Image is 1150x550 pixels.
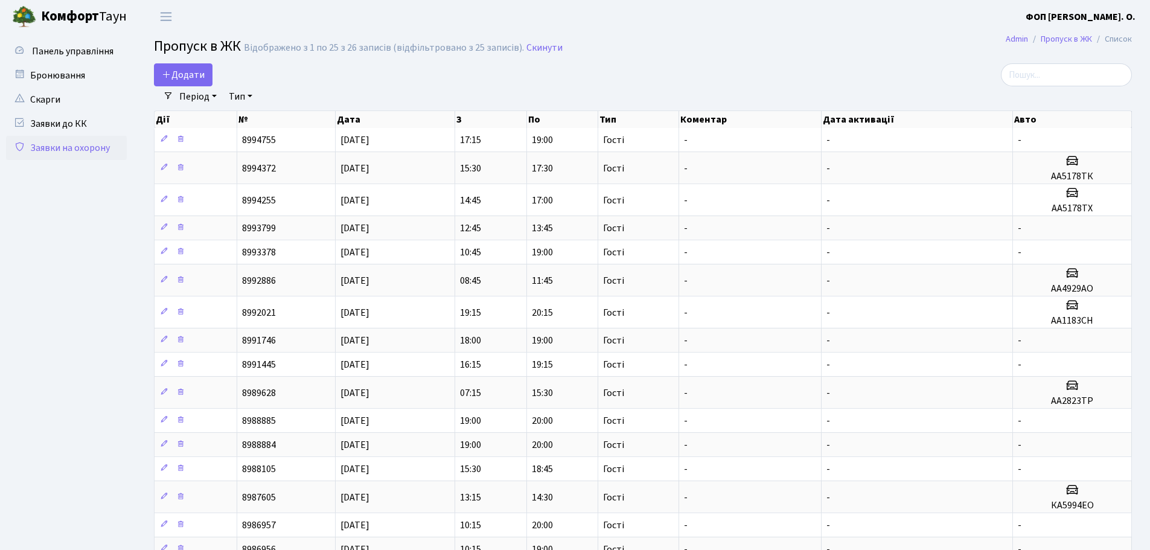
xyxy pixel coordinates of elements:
span: - [1018,133,1021,147]
th: Тип [598,111,679,128]
h5: АА2823ТР [1018,395,1126,407]
span: [DATE] [340,334,369,347]
span: 19:15 [460,306,481,319]
span: - [1018,334,1021,347]
span: [DATE] [340,414,369,427]
span: - [826,222,830,235]
span: 19:00 [460,414,481,427]
span: 8994372 [242,162,276,175]
h5: КА5994ЕО [1018,500,1126,511]
span: [DATE] [340,162,369,175]
span: Гості [603,164,624,173]
span: - [826,194,830,207]
span: 20:00 [532,519,553,532]
h5: АА1183СН [1018,315,1126,327]
span: Гості [603,416,624,426]
span: - [684,414,688,427]
span: Гості [603,336,624,345]
th: № [237,111,336,128]
a: Додати [154,63,212,86]
a: Заявки до КК [6,112,127,136]
span: 8988105 [242,462,276,476]
span: Гості [603,493,624,502]
li: Список [1092,33,1132,46]
span: 08:45 [460,274,481,287]
th: Дії [155,111,237,128]
a: Скинути [526,42,563,54]
span: 18:45 [532,462,553,476]
th: Дата [336,111,456,128]
span: 20:00 [532,414,553,427]
span: 19:00 [460,438,481,452]
th: Авто [1013,111,1132,128]
a: Панель управління [6,39,127,63]
th: З [455,111,526,128]
span: [DATE] [340,491,369,504]
span: 8993799 [242,222,276,235]
span: 15:30 [532,386,553,400]
span: 17:15 [460,133,481,147]
span: 8988884 [242,438,276,452]
img: logo.png [12,5,36,29]
span: Гості [603,388,624,398]
span: - [826,274,830,287]
span: 8994255 [242,194,276,207]
h5: АА5178ТХ [1018,203,1126,214]
a: Скарги [6,88,127,112]
span: 20:00 [532,438,553,452]
span: 8993378 [242,246,276,259]
a: Бронювання [6,63,127,88]
b: ФОП [PERSON_NAME]. О. [1026,10,1136,24]
span: 19:00 [532,246,553,259]
span: - [1018,438,1021,452]
span: [DATE] [340,222,369,235]
span: Пропуск в ЖК [154,36,241,57]
span: 8991445 [242,358,276,371]
span: 12:45 [460,222,481,235]
th: Коментар [679,111,822,128]
span: - [1018,222,1021,235]
span: - [1018,519,1021,532]
span: 10:15 [460,519,481,532]
span: Гості [603,276,624,286]
span: - [684,274,688,287]
span: - [826,162,830,175]
span: Додати [162,68,205,82]
span: 19:00 [532,334,553,347]
span: [DATE] [340,194,369,207]
a: Тип [224,86,257,107]
span: - [1018,358,1021,371]
a: Заявки на охорону [6,136,127,160]
span: - [826,519,830,532]
span: 20:15 [532,306,553,319]
b: Комфорт [41,7,99,26]
input: Пошук... [1001,63,1132,86]
span: [DATE] [340,274,369,287]
span: - [826,334,830,347]
span: - [684,194,688,207]
span: 19:15 [532,358,553,371]
span: 8991746 [242,334,276,347]
span: - [1018,414,1021,427]
button: Переключити навігацію [151,7,181,27]
span: Панель управління [32,45,113,58]
span: 14:45 [460,194,481,207]
span: Гості [603,196,624,205]
span: 17:30 [532,162,553,175]
span: 19:00 [532,133,553,147]
span: - [1018,462,1021,476]
span: 15:30 [460,462,481,476]
span: [DATE] [340,386,369,400]
span: [DATE] [340,519,369,532]
span: - [826,306,830,319]
span: [DATE] [340,133,369,147]
span: 14:30 [532,491,553,504]
span: 13:15 [460,491,481,504]
span: Гості [603,464,624,474]
nav: breadcrumb [988,27,1150,52]
h5: АА4929АО [1018,283,1126,295]
span: Гості [603,360,624,369]
span: [DATE] [340,438,369,452]
a: Пропуск в ЖК [1041,33,1092,45]
div: Відображено з 1 по 25 з 26 записів (відфільтровано з 25 записів). [244,42,524,54]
